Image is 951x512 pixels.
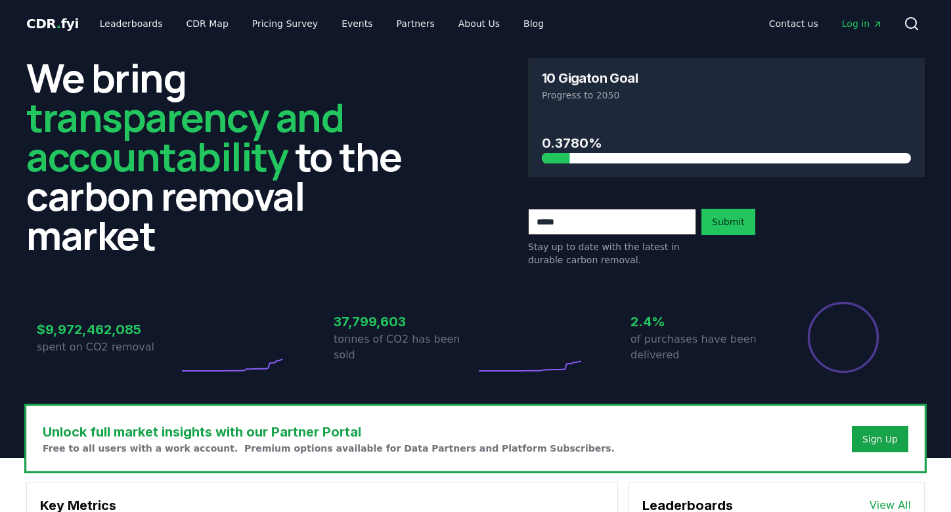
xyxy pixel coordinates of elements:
[852,426,908,452] button: Sign Up
[630,331,772,363] p: of purchases have been delivered
[37,339,179,355] p: spent on CO2 removal
[26,90,343,183] span: transparency and accountability
[759,12,829,35] a: Contact us
[528,240,696,267] p: Stay up to date with the latest in durable carbon removal.
[334,331,475,363] p: tonnes of CO2 has been sold
[26,14,79,33] a: CDR.fyi
[242,12,328,35] a: Pricing Survey
[542,133,911,153] h3: 0.3780%
[807,301,880,374] div: Percentage of sales delivered
[448,12,510,35] a: About Us
[334,312,475,331] h3: 37,799,603
[89,12,554,35] nav: Main
[176,12,239,35] a: CDR Map
[862,433,898,446] a: Sign Up
[630,312,772,331] h3: 2.4%
[26,58,423,255] h2: We bring to the carbon removal market
[542,89,911,102] p: Progress to 2050
[513,12,554,35] a: Blog
[43,442,615,455] p: Free to all users with a work account. Premium options available for Data Partners and Platform S...
[37,320,179,339] h3: $9,972,462,085
[56,16,61,32] span: .
[331,12,383,35] a: Events
[759,12,893,35] nav: Main
[701,209,755,235] button: Submit
[831,12,893,35] a: Log in
[26,16,79,32] span: CDR fyi
[386,12,445,35] a: Partners
[842,17,883,30] span: Log in
[542,72,638,85] h3: 10 Gigaton Goal
[89,12,173,35] a: Leaderboards
[43,422,615,442] h3: Unlock full market insights with our Partner Portal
